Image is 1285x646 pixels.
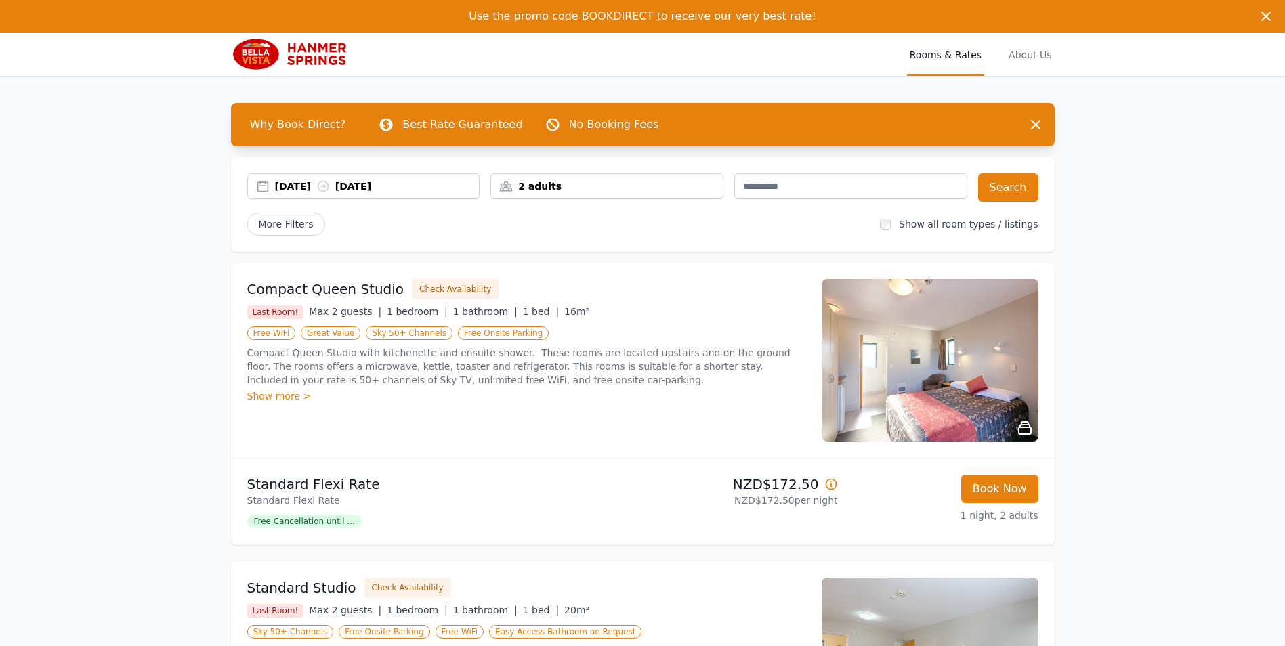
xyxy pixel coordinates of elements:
[247,213,325,236] span: More Filters
[247,389,805,403] div: Show more >
[247,578,356,597] h3: Standard Studio
[648,494,838,507] p: NZD$172.50 per night
[247,515,362,528] span: Free Cancellation until ...
[364,578,451,598] button: Check Availability
[849,509,1038,522] p: 1 night, 2 adults
[339,625,429,639] span: Free Onsite Parking
[569,116,659,133] p: No Booking Fees
[469,9,816,22] span: Use the promo code BOOKDIRECT to receive our very best rate!
[309,306,381,317] span: Max 2 guests |
[453,605,518,616] span: 1 bathroom |
[648,475,838,494] p: NZD$172.50
[1006,33,1054,76] a: About Us
[387,306,448,317] span: 1 bedroom |
[961,475,1038,503] button: Book Now
[907,33,984,76] a: Rooms & Rates
[564,306,589,317] span: 16m²
[564,605,589,616] span: 20m²
[301,326,360,340] span: Great Value
[247,280,404,299] h3: Compact Queen Studio
[239,111,357,138] span: Why Book Direct?
[247,346,805,387] p: Compact Queen Studio with kitchenette and ensuite shower. These rooms are located upstairs and on...
[458,326,549,340] span: Free Onsite Parking
[309,605,381,616] span: Max 2 guests |
[247,494,637,507] p: Standard Flexi Rate
[366,326,452,340] span: Sky 50+ Channels
[247,625,334,639] span: Sky 50+ Channels
[523,605,559,616] span: 1 bed |
[523,306,559,317] span: 1 bed |
[436,625,484,639] span: Free WiFi
[412,279,499,299] button: Check Availability
[275,179,480,193] div: [DATE] [DATE]
[231,38,362,70] img: Bella Vista Hanmer Springs
[899,219,1038,230] label: Show all room types / listings
[978,173,1038,202] button: Search
[247,305,304,319] span: Last Room!
[453,306,518,317] span: 1 bathroom |
[247,604,304,618] span: Last Room!
[489,625,641,639] span: Easy Access Bathroom on Request
[491,179,723,193] div: 2 adults
[247,475,637,494] p: Standard Flexi Rate
[247,326,296,340] span: Free WiFi
[387,605,448,616] span: 1 bedroom |
[402,116,522,133] p: Best Rate Guaranteed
